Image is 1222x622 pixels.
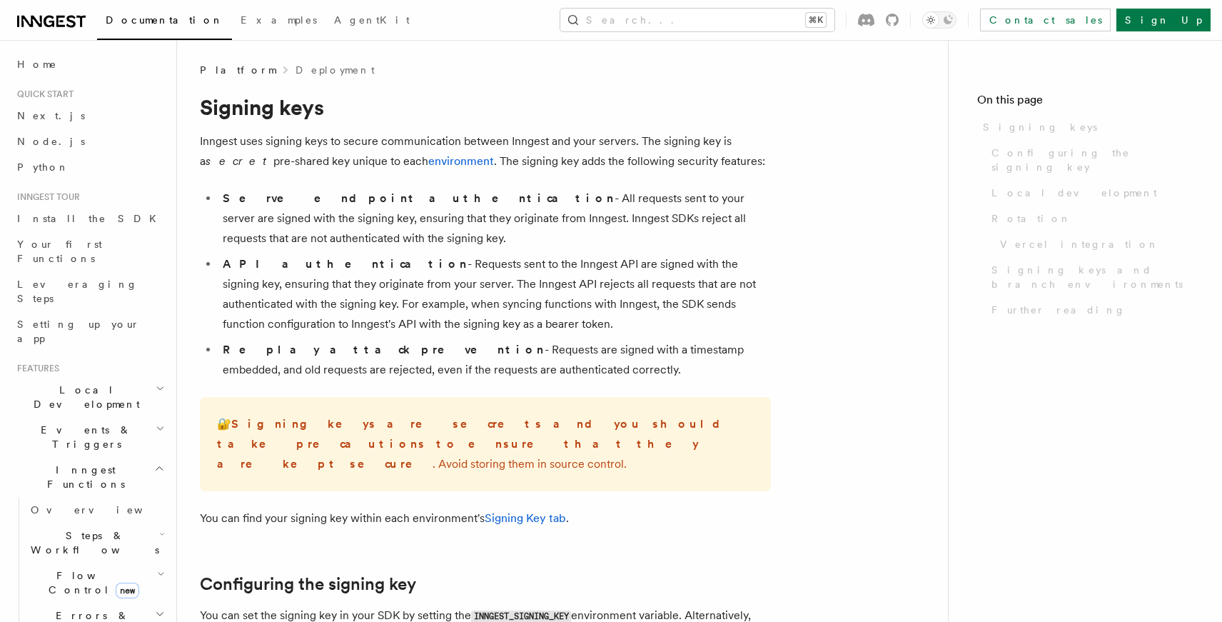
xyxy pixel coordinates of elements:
span: Node.js [17,136,85,147]
a: Vercel integration [994,231,1193,257]
a: AgentKit [325,4,418,39]
a: Contact sales [980,9,1111,31]
strong: Signing keys are secrets and you should take precautions to ensure that they are kept secure [217,417,732,471]
p: You can find your signing key within each environment's . [200,508,771,528]
a: Signing keys and branch environments [986,257,1193,297]
a: Home [11,51,168,77]
span: Events & Triggers [11,423,156,451]
span: Platform [200,63,276,77]
li: - All requests sent to your server are signed with the signing key, ensuring that they originate ... [218,189,771,249]
span: Inngest Functions [11,463,154,491]
span: Local Development [11,383,156,411]
a: Further reading [986,297,1193,323]
p: 🔐 . Avoid storing them in source control. [217,414,754,474]
button: Inngest Functions [11,457,168,497]
p: Inngest uses signing keys to secure communication between Inngest and your servers. The signing k... [200,131,771,171]
span: Python [17,161,69,173]
strong: API authentication [223,257,468,271]
span: Leveraging Steps [17,279,138,304]
button: Search...⌘K [560,9,834,31]
span: Setting up your app [17,318,140,344]
button: Toggle dark mode [922,11,956,29]
h4: On this page [977,91,1193,114]
span: Quick start [11,89,74,100]
span: Features [11,363,59,374]
li: - Requests sent to the Inngest API are signed with the signing key, ensuring that they originate ... [218,254,771,334]
kbd: ⌘K [806,13,826,27]
a: Install the SDK [11,206,168,231]
a: Rotation [986,206,1193,231]
span: Steps & Workflows [25,528,159,557]
a: Configuring the signing key [200,574,416,594]
a: Sign Up [1116,9,1211,31]
a: Leveraging Steps [11,271,168,311]
span: Next.js [17,110,85,121]
a: Python [11,154,168,180]
span: Configuring the signing key [991,146,1193,174]
span: Inngest tour [11,191,80,203]
span: Rotation [991,211,1071,226]
span: Flow Control [25,568,157,597]
span: Signing keys [983,120,1097,134]
button: Events & Triggers [11,417,168,457]
strong: Replay attack prevention [223,343,545,356]
h1: Signing keys [200,94,771,120]
span: new [116,583,139,598]
span: Local development [991,186,1157,200]
a: Next.js [11,103,168,129]
button: Local Development [11,377,168,417]
a: Signing Key tab [485,511,566,525]
span: Install the SDK [17,213,165,224]
a: Local development [986,180,1193,206]
a: Your first Functions [11,231,168,271]
a: Deployment [296,63,375,77]
li: - Requests are signed with a timestamp embedded, and old requests are rejected, even if the reque... [218,340,771,380]
a: Setting up your app [11,311,168,351]
a: Node.js [11,129,168,154]
a: Documentation [97,4,232,40]
a: environment [428,154,494,168]
a: Overview [25,497,168,523]
button: Steps & Workflows [25,523,168,563]
span: Overview [31,504,178,516]
span: Examples [241,14,317,26]
button: Flow Controlnew [25,563,168,603]
span: Further reading [991,303,1126,317]
span: Home [17,57,57,71]
em: secret [206,154,273,168]
span: Vercel integration [1000,237,1159,251]
a: Configuring the signing key [986,140,1193,180]
a: Signing keys [977,114,1193,140]
span: Documentation [106,14,223,26]
span: Your first Functions [17,239,102,264]
span: AgentKit [334,14,410,26]
a: Examples [232,4,325,39]
strong: Serve endpoint authentication [223,191,615,205]
span: Signing keys and branch environments [991,263,1193,291]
